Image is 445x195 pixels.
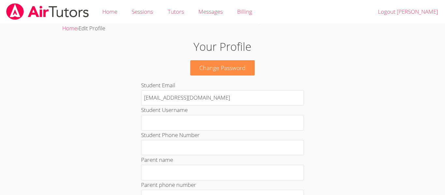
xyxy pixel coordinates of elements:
label: Student Email [141,81,175,89]
label: Parent name [141,156,173,163]
h1: Your Profile [102,38,343,55]
label: Parent phone number [141,181,196,188]
span: Messages [198,8,223,15]
span: Edit Profile [79,24,105,32]
a: Home [62,24,77,32]
label: Student Username [141,106,188,114]
a: Change Password [190,60,255,76]
div: › [62,24,383,33]
label: Student Phone Number [141,131,200,139]
img: airtutors_banner-c4298cdbf04f3fff15de1276eac7730deb9818008684d7c2e4769d2f7ddbe033.png [6,3,90,20]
